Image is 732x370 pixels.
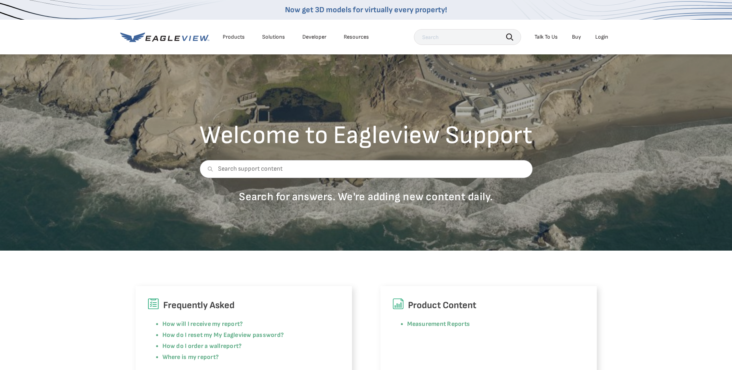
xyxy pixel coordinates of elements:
[262,33,285,41] div: Solutions
[162,353,219,361] a: Where is my report?
[572,33,581,41] a: Buy
[162,342,221,350] a: How do I order a wall
[595,33,608,41] div: Login
[392,298,585,313] h6: Product Content
[223,33,245,41] div: Products
[221,342,238,350] a: report
[407,320,470,328] a: Measurement Reports
[162,331,284,339] a: How do I reset my My Eagleview password?
[147,298,340,313] h6: Frequently Asked
[302,33,326,41] a: Developer
[199,160,533,178] input: Search support content
[199,123,533,148] h2: Welcome to Eagleview Support
[344,33,369,41] div: Resources
[162,320,243,328] a: How will I receive my report?
[285,5,447,15] a: Now get 3D models for virtually every property!
[199,190,533,204] p: Search for answers. We're adding new content daily.
[414,29,521,45] input: Search
[535,33,558,41] div: Talk To Us
[238,342,242,350] a: ?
